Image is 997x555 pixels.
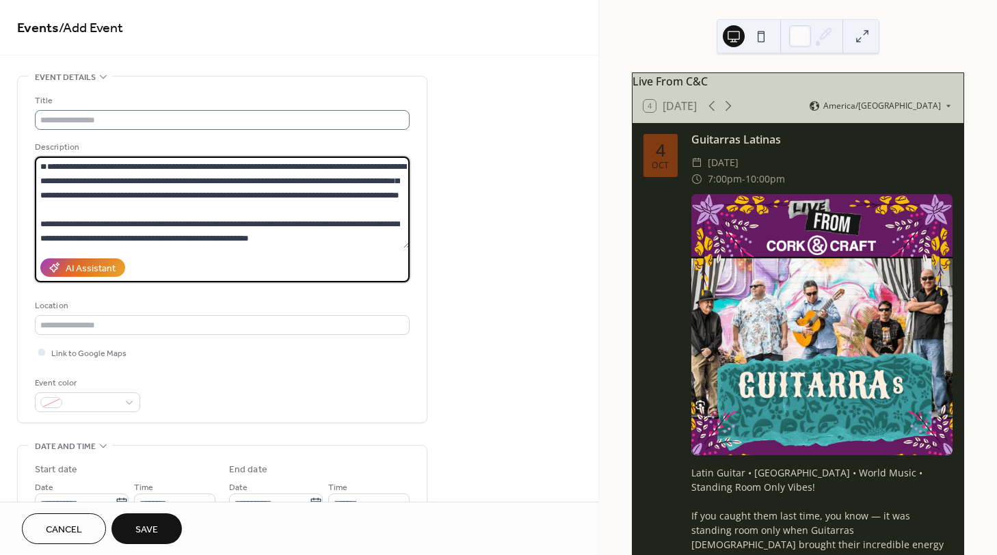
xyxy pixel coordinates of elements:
[66,262,116,276] div: AI Assistant
[229,480,248,495] span: Date
[742,171,745,187] span: -
[35,463,77,477] div: Start date
[40,258,125,277] button: AI Assistant
[35,480,53,495] span: Date
[745,171,785,187] span: 10:00pm
[51,347,127,361] span: Link to Google Maps
[652,161,669,170] div: Oct
[35,439,96,454] span: Date and time
[708,154,739,171] span: [DATE]
[691,194,953,455] img: Guitarras Latinas event image
[46,523,82,537] span: Cancel
[59,15,123,42] span: / Add Event
[35,376,137,390] div: Event color
[35,140,407,154] div: Description
[135,523,158,537] span: Save
[229,463,267,477] div: End date
[823,102,941,110] span: America/[GEOGRAPHIC_DATA]
[17,15,59,42] a: Events
[691,154,702,171] div: ​
[35,70,96,85] span: Event details
[691,131,953,148] div: Guitarras Latinas
[134,480,153,495] span: Time
[656,141,665,159] div: 4
[35,94,407,108] div: Title
[35,299,407,313] div: Location
[22,513,106,544] button: Cancel
[691,171,702,187] div: ​
[708,171,742,187] span: 7:00pm
[111,513,182,544] button: Save
[633,73,963,90] div: Live From C&C
[328,480,347,495] span: Time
